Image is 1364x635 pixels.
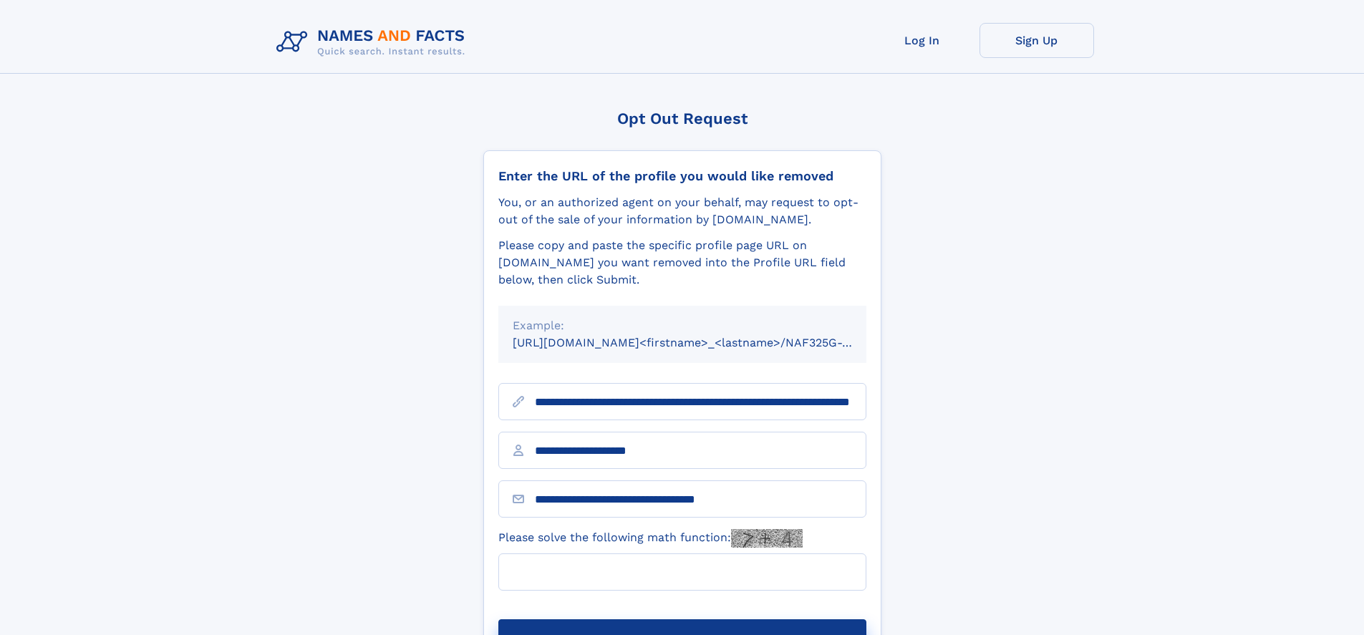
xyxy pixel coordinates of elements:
img: Logo Names and Facts [271,23,477,62]
div: Example: [513,317,852,334]
a: Log In [865,23,980,58]
small: [URL][DOMAIN_NAME]<firstname>_<lastname>/NAF325G-xxxxxxxx [513,336,894,349]
div: Opt Out Request [483,110,881,127]
label: Please solve the following math function: [498,529,803,548]
div: You, or an authorized agent on your behalf, may request to opt-out of the sale of your informatio... [498,194,866,228]
a: Sign Up [980,23,1094,58]
div: Please copy and paste the specific profile page URL on [DOMAIN_NAME] you want removed into the Pr... [498,237,866,289]
div: Enter the URL of the profile you would like removed [498,168,866,184]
